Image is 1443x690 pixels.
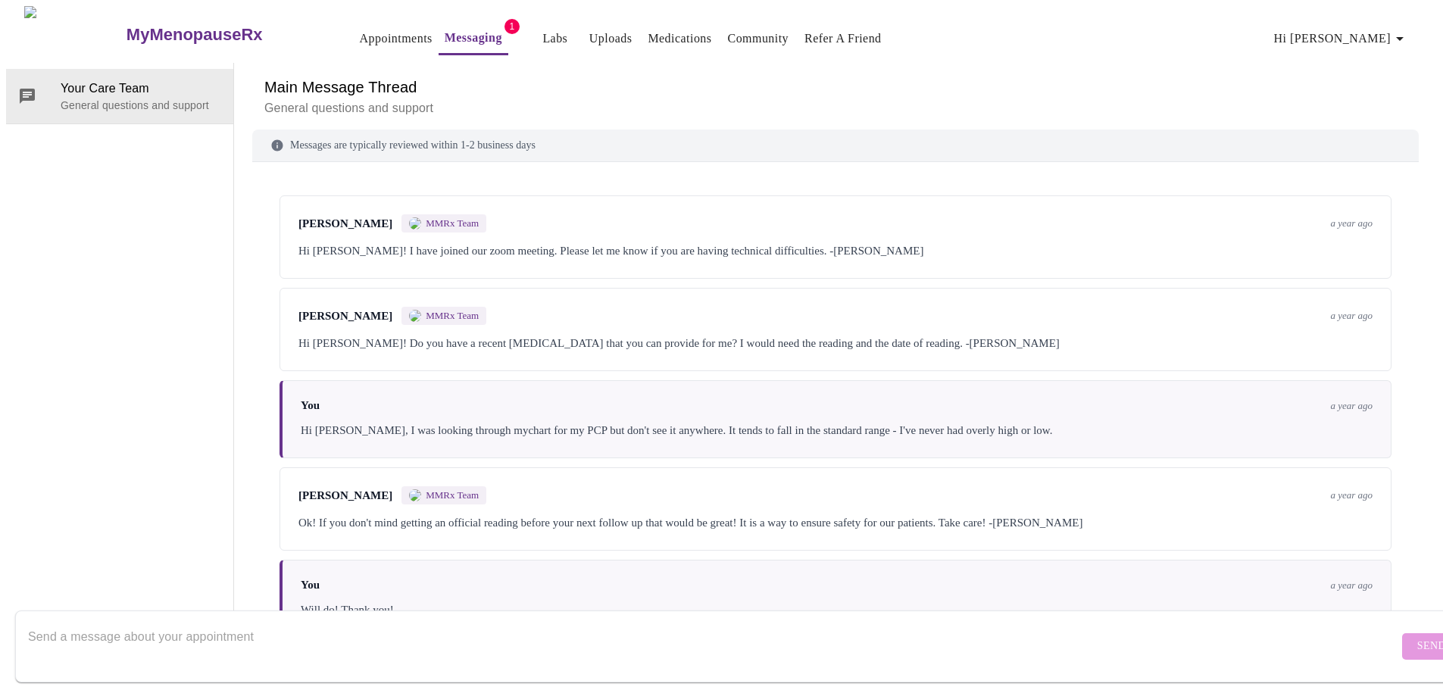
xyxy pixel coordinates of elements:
[1330,489,1373,501] span: a year ago
[301,421,1373,439] div: Hi [PERSON_NAME], I was looking through mychart for my PCP but don't see it anywhere. It tends to...
[298,514,1373,532] div: Ok! If you don't mind getting an official reading before your next follow up that would be great!...
[642,23,717,54] button: Medications
[301,601,1373,619] div: Will do! Thank you!
[301,399,320,412] span: You
[426,217,479,229] span: MMRx Team
[301,579,320,592] span: You
[583,23,639,54] button: Uploads
[126,25,263,45] h3: MyMenopauseRx
[24,6,124,63] img: MyMenopauseRx Logo
[264,75,1407,99] h6: Main Message Thread
[61,98,221,113] p: General questions and support
[354,23,439,54] button: Appointments
[445,27,502,48] a: Messaging
[1330,217,1373,229] span: a year ago
[531,23,579,54] button: Labs
[252,130,1419,162] div: Messages are typically reviewed within 1-2 business days
[542,28,567,49] a: Labs
[798,23,888,54] button: Refer a Friend
[504,19,520,34] span: 1
[409,310,421,322] img: MMRX
[439,23,508,55] button: Messaging
[61,80,221,98] span: Your Care Team
[722,23,795,54] button: Community
[28,622,1398,670] textarea: Send a message about your appointment
[360,28,433,49] a: Appointments
[1274,28,1409,49] span: Hi [PERSON_NAME]
[648,28,711,49] a: Medications
[426,489,479,501] span: MMRx Team
[298,217,392,230] span: [PERSON_NAME]
[1330,310,1373,322] span: a year ago
[409,217,421,229] img: MMRX
[1268,23,1415,54] button: Hi [PERSON_NAME]
[298,489,392,502] span: [PERSON_NAME]
[728,28,789,49] a: Community
[298,242,1373,260] div: Hi [PERSON_NAME]! I have joined our zoom meeting. Please let me know if you are having technical ...
[804,28,882,49] a: Refer a Friend
[409,489,421,501] img: MMRX
[1330,400,1373,412] span: a year ago
[6,69,233,123] div: Your Care TeamGeneral questions and support
[1330,579,1373,592] span: a year ago
[298,334,1373,352] div: Hi [PERSON_NAME]! Do you have a recent [MEDICAL_DATA] that you can provide for me? I would need t...
[124,8,323,61] a: MyMenopauseRx
[298,310,392,323] span: [PERSON_NAME]
[264,99,1407,117] p: General questions and support
[426,310,479,322] span: MMRx Team
[589,28,632,49] a: Uploads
